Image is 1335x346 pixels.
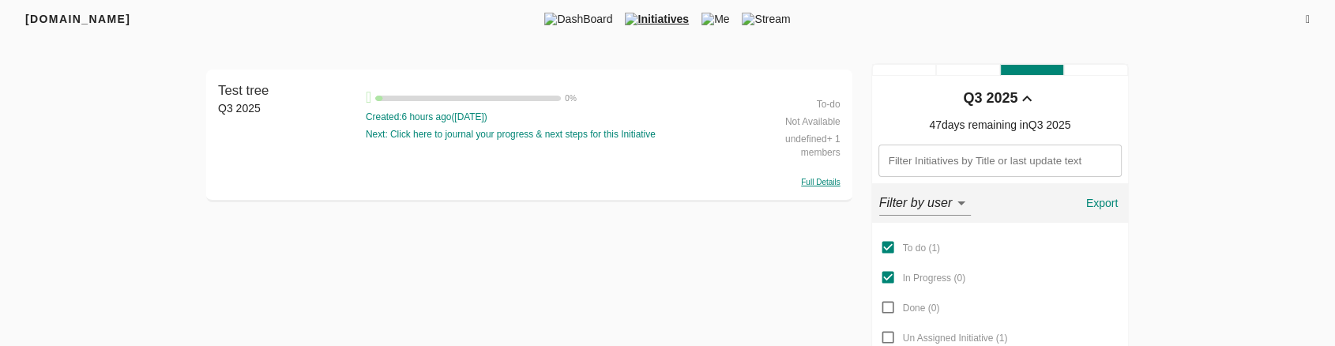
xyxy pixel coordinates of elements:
[903,273,965,284] span: In Progress ( 0 )
[25,13,130,25] span: [DOMAIN_NAME]
[903,303,940,314] span: Done ( 0 )
[963,88,1017,109] div: Q3 2025
[1077,184,1127,222] button: Export
[538,11,619,27] span: DashBoard
[218,100,358,116] div: Q3 2025
[878,145,1122,177] input: Filter Initiatives by Title or last update text
[565,94,576,103] span: 0 %
[903,333,1008,344] span: Un Assigned Initiative ( 1 )
[544,13,557,25] img: dashboard.png
[619,11,695,27] span: Initiatives
[746,111,840,129] div: Not Available
[366,128,739,141] div: Next: Click here to journal your progress & next steps for this Initiative
[218,83,269,98] span: Test tree
[701,13,714,25] img: me.png
[742,13,754,25] img: stream.png
[695,11,735,27] span: Me
[746,94,840,111] div: To-do
[1083,194,1121,213] span: Export
[801,178,840,186] span: Full Details
[746,129,840,160] div: undefined+ 1 members
[879,196,952,209] em: Filter by user
[903,243,940,254] span: To do ( 1 )
[625,13,637,25] img: tic.png
[929,118,1070,131] span: 47 days remaining in Q3 2025
[366,111,739,124] div: Created: 6 hours ago ( [DATE] )
[735,11,796,27] span: Stream
[879,190,971,216] div: Filter by user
